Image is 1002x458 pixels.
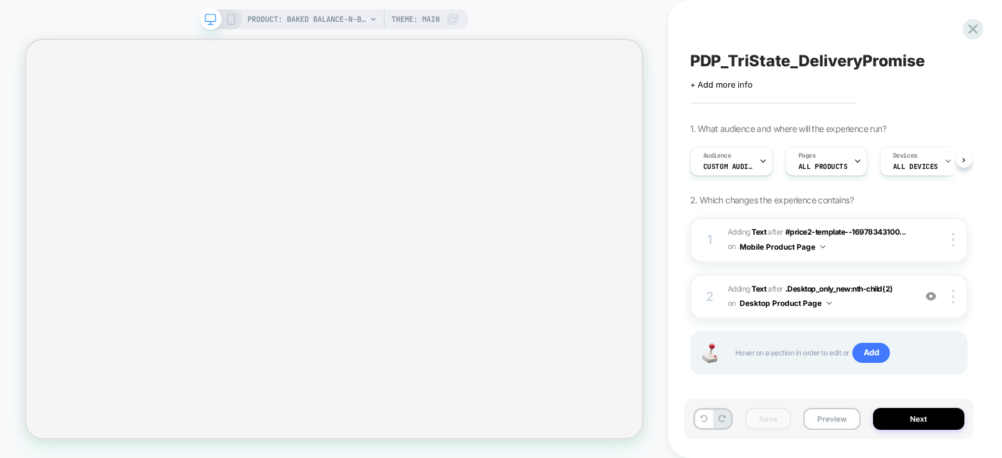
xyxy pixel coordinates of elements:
[751,284,766,293] b: Text
[827,302,832,305] img: down arrow
[690,79,753,89] span: + Add more info
[728,240,736,253] span: on
[703,162,753,171] span: Custom Audience
[704,228,716,251] div: 1
[785,227,906,237] span: #price2-template--16978343100...
[728,227,767,237] span: Adding
[740,295,832,311] button: Desktop Product Page
[745,408,791,430] button: Save
[926,291,936,302] img: crossed eye
[728,297,736,310] span: on
[798,151,816,160] span: Pages
[768,284,783,293] span: AFTER
[690,123,886,134] span: 1. What audience and where will the experience run?
[751,227,766,237] b: Text
[803,408,860,430] button: Preview
[820,245,825,248] img: down arrow
[391,9,440,29] span: Theme: MAIN
[740,239,825,255] button: Mobile Product Page
[852,343,891,363] span: Add
[893,162,938,171] span: ALL DEVICES
[735,343,954,363] span: Hover on a section in order to edit or
[873,408,964,430] button: Next
[785,284,893,293] span: .Desktop_only_new:nth-child(2)
[247,9,366,29] span: PRODUCT: Baked Balance-n-Brighten Color Correcting Foundation
[690,51,925,70] span: PDP_TriState_DeliveryPromise
[952,233,954,247] img: close
[798,162,848,171] span: ALL PRODUCTS
[698,343,723,363] img: Joystick
[704,285,716,308] div: 2
[728,284,767,293] span: Adding
[690,195,854,205] span: 2. Which changes the experience contains?
[703,151,731,160] span: Audience
[768,227,783,237] span: AFTER
[952,290,954,303] img: close
[893,151,917,160] span: Devices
